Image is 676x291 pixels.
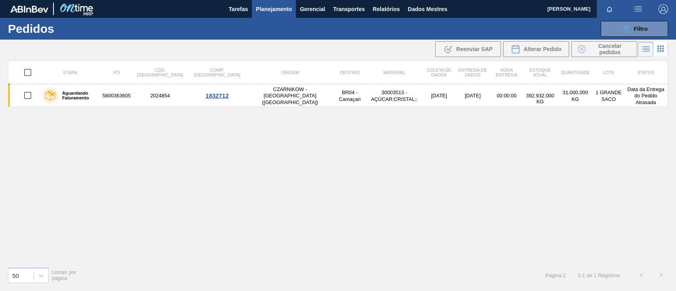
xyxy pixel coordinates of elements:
font: 30003513 - AÇÚCAR;CRISTAL;; [371,89,418,102]
button: > [651,265,671,285]
button: Notificações [597,4,622,15]
font: 1 [563,272,566,278]
font: Cancelar pedidos [598,43,621,55]
font: Dados Mestres [408,6,447,12]
img: ações do usuário [633,4,643,14]
font: Etapa [63,70,77,75]
font: BR04 - Camaçari [339,89,361,102]
button: < [632,265,651,285]
font: Gerencial [300,6,325,12]
font: PO [113,70,120,75]
font: Entrega de dados [458,68,487,77]
font: 1 [582,272,585,278]
font: Data da Entrega do Pedido Atrasada [627,86,664,105]
font: Tarefas [229,6,248,12]
font: 1 [594,272,596,278]
font: CZARNIKOW - [GEOGRAPHIC_DATA] ([GEOGRAPHIC_DATA]) [262,86,318,105]
font: Comp. [GEOGRAPHIC_DATA] [194,68,240,77]
font: 1832712 [206,92,229,99]
div: Reenviar SAP [435,41,501,57]
font: 1 [578,272,581,278]
font: de [587,272,592,278]
font: Coleta de dados [427,68,451,77]
font: Aguardando Faturamento [62,91,89,100]
font: Material [383,70,405,75]
font: 31.000.000 KG [563,89,588,102]
font: 2024854 [150,93,170,99]
font: 1 GRANDE SACO [596,89,621,102]
div: Alterar Pedido [503,41,569,57]
font: Registros [598,272,620,278]
font: Alterar Pedido [524,46,562,52]
font: Linhas por página [52,269,76,281]
font: [PERSON_NAME] [547,6,590,12]
font: [DATE] [465,93,480,99]
font: [DATE] [431,93,447,99]
div: Visão em Cards [653,42,668,57]
font: 50 [12,272,19,279]
div: Cancelar Pedidos em Massa [571,41,637,57]
font: 392.932.000 KG [526,93,554,105]
a: Aguardando Faturamento58003636052024854CZARNIKOW - [GEOGRAPHIC_DATA] ([GEOGRAPHIC_DATA])BR04 - Ca... [8,84,668,107]
img: Sair [659,4,668,14]
font: Origem [281,70,299,75]
font: Status [638,70,654,75]
button: Cancelar pedidos [571,41,637,57]
div: Visão em Lista [638,42,653,57]
font: Pedidos [8,22,54,35]
button: Filtro [601,21,668,37]
font: Estoque atual [529,68,551,77]
font: - [581,272,582,278]
font: Planejamento [256,6,292,12]
font: Relatórios [373,6,400,12]
font: Quantidade [561,70,590,75]
font: : [562,272,563,278]
font: Destino [340,70,360,75]
font: Cód. [GEOGRAPHIC_DATA] [137,68,183,77]
font: 00:00:00 [497,93,516,99]
font: 5800363605 [103,93,131,99]
font: Hora Entrega [496,68,517,77]
font: Reenviar SAP [456,46,493,52]
font: Lote [603,70,614,75]
img: TNhmsLtSVTkK8tSr43FrP2fwEKptu5GPRR3wAAAABJRU5ErkJggg== [10,6,48,13]
font: Filtro [634,26,648,32]
font: < [640,272,643,278]
font: > [659,272,663,278]
font: Transportes [333,6,365,12]
font: Página [545,272,561,278]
